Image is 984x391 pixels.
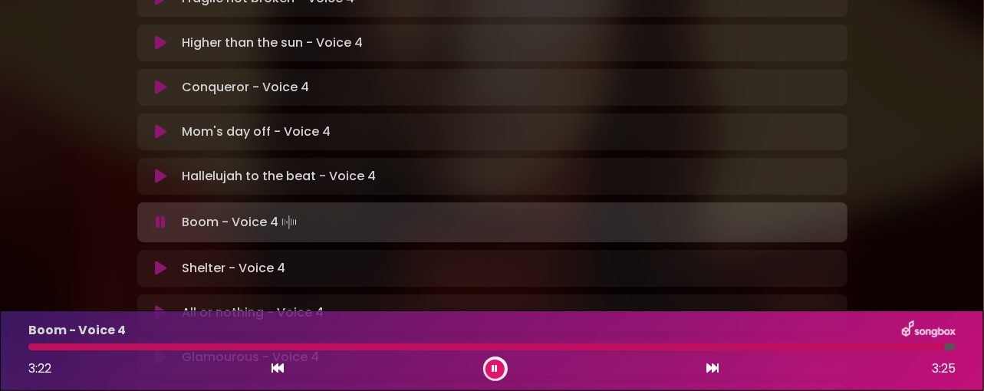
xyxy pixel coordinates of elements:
[182,34,363,52] p: Higher than the sun - Voice 4
[182,259,285,278] p: Shelter - Voice 4
[182,167,376,186] p: Hallelujah to the beat - Voice 4
[278,212,300,233] img: waveform4.gif
[182,304,324,322] p: All or nothing - Voice 4
[28,360,51,377] span: 3:22
[182,123,331,141] p: Mom's day off - Voice 4
[182,78,309,97] p: Conqueror - Voice 4
[902,320,956,340] img: songbox-logo-white.png
[28,321,126,340] p: Boom - Voice 4
[932,360,956,378] span: 3:25
[182,212,300,233] p: Boom - Voice 4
